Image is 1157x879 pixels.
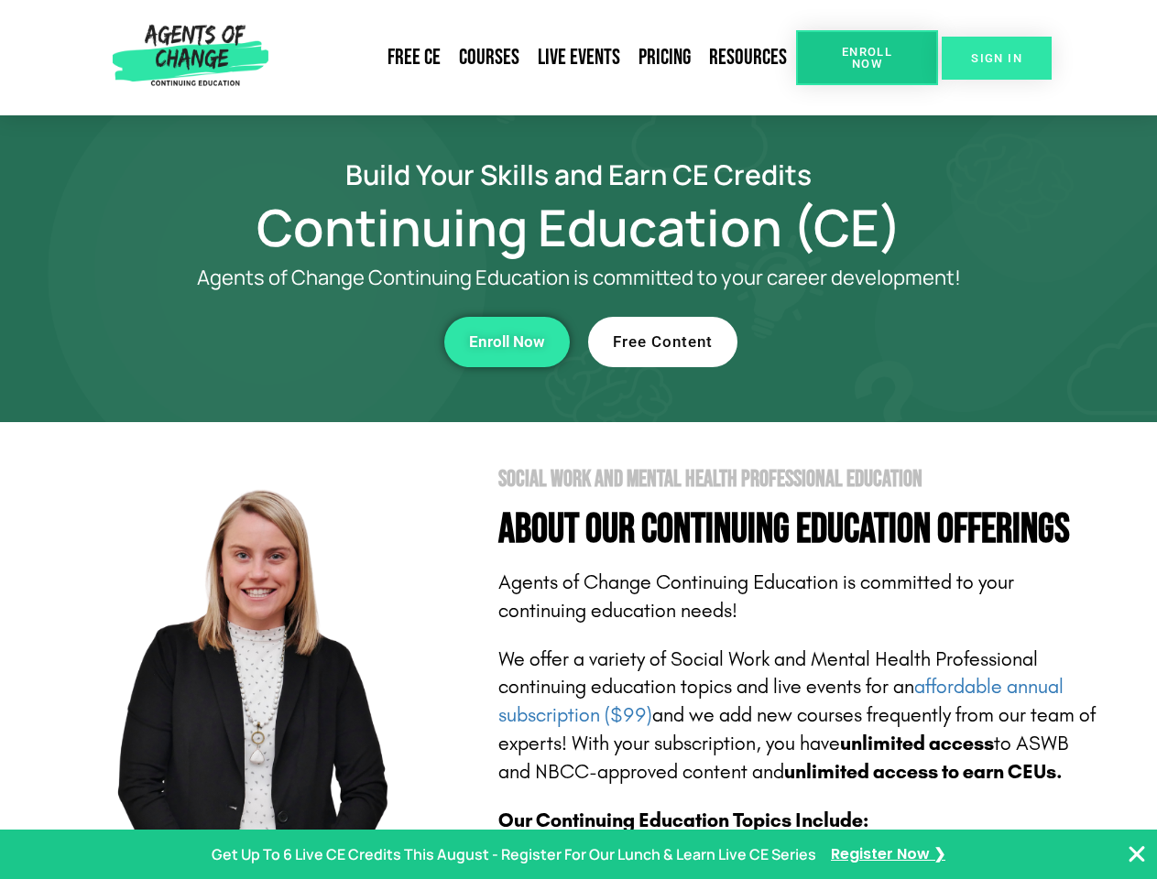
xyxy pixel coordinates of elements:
a: Enroll Now [444,317,570,367]
a: Free Content [588,317,737,367]
h2: Build Your Skills and Earn CE Credits [57,161,1101,188]
p: Get Up To 6 Live CE Credits This August - Register For Our Lunch & Learn Live CE Series [212,841,816,868]
h1: Continuing Education (CE) [57,206,1101,248]
nav: Menu [276,37,796,79]
a: Live Events [529,37,629,79]
a: Register Now ❯ [831,841,945,868]
button: Close Banner [1126,843,1148,865]
span: Agents of Change Continuing Education is committed to your continuing education needs! [498,570,1014,623]
b: Our Continuing Education Topics Include: [498,808,868,832]
b: unlimited access [840,732,994,755]
h4: About Our Continuing Education Offerings [498,509,1101,550]
span: SIGN IN [971,52,1022,64]
h2: Social Work and Mental Health Professional Education [498,468,1101,491]
p: Agents of Change Continuing Education is committed to your career development! [130,266,1028,289]
a: Courses [450,37,529,79]
span: Free Content [613,334,713,350]
a: Pricing [629,37,700,79]
a: Resources [700,37,796,79]
a: Free CE [378,37,450,79]
p: We offer a variety of Social Work and Mental Health Professional continuing education topics and ... [498,646,1101,787]
a: Enroll Now [796,30,938,85]
a: SIGN IN [942,37,1052,80]
span: Enroll Now [825,46,909,70]
span: Enroll Now [469,334,545,350]
b: unlimited access to earn CEUs. [784,760,1063,784]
